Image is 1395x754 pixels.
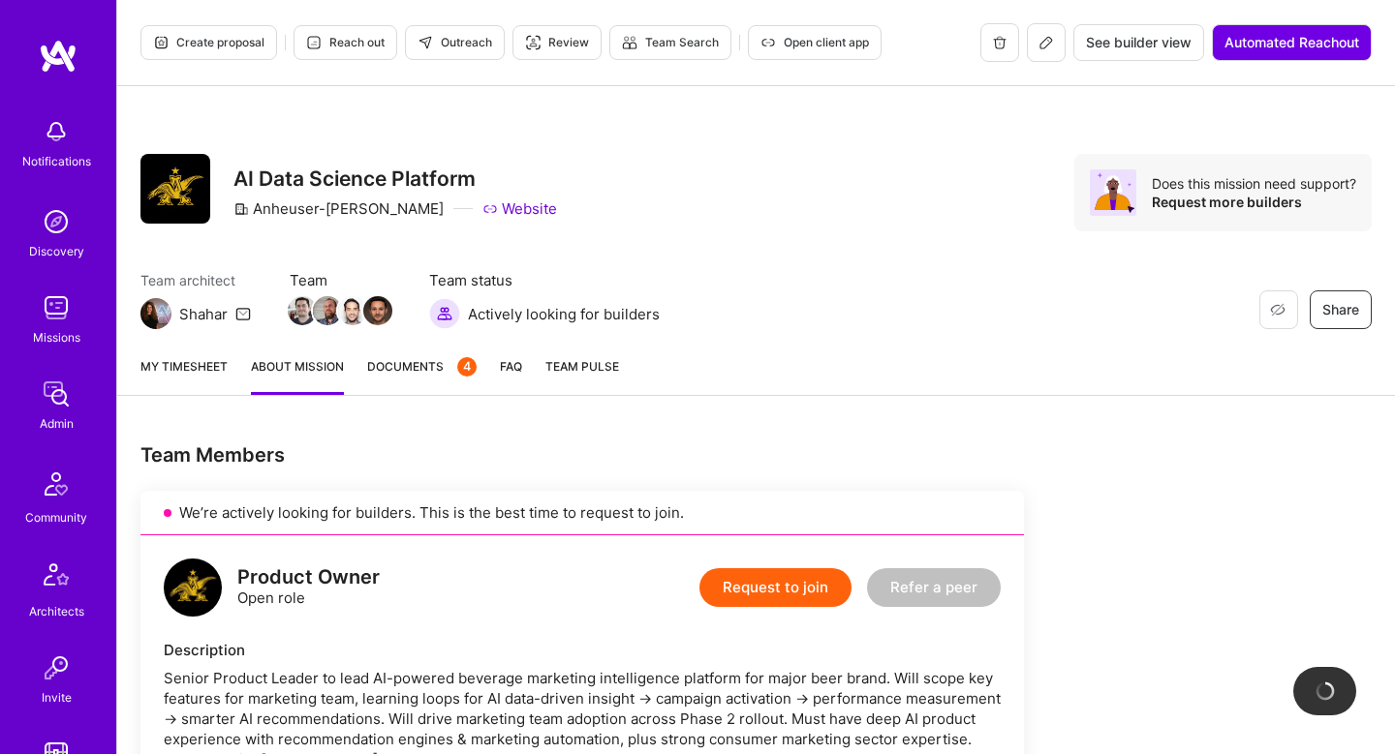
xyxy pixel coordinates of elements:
[140,356,228,395] a: My timesheet
[251,356,344,395] a: About Mission
[37,648,76,687] img: Invite
[1086,33,1192,52] span: See builder view
[140,25,277,60] button: Create proposal
[294,25,397,60] button: Reach out
[153,35,169,50] i: icon Proposal
[37,288,76,327] img: teamwork
[237,567,380,588] div: Product Owner
[140,270,251,290] span: Team architect
[622,34,719,51] span: Team Search
[367,356,477,395] a: Documents4
[699,568,852,607] button: Request to join
[233,198,444,219] div: Anheuser-[PERSON_NAME]
[457,357,477,377] div: 4
[22,151,91,171] div: Notifications
[290,270,390,290] span: Team
[233,201,249,217] i: icon CompanyGray
[482,198,557,219] a: Website
[1322,300,1359,319] span: Share
[1152,174,1356,193] div: Does this mission need support?
[338,296,367,325] img: Team Member Avatar
[25,507,87,528] div: Community
[1152,193,1356,211] div: Request more builders
[1212,24,1372,61] button: Automated Reachout
[37,375,76,413] img: admin teamwork
[37,202,76,241] img: discovery
[164,640,1001,660] div: Description
[748,25,882,60] button: Open client app
[164,558,222,617] img: logo
[39,39,77,74] img: logo
[37,112,76,151] img: bell
[140,442,1024,467] div: Team Members
[29,241,84,261] div: Discovery
[40,413,74,434] div: Admin
[33,555,79,601] img: Architects
[1310,290,1372,329] button: Share
[237,567,380,608] div: Open role
[306,34,385,51] span: Reach out
[545,356,619,395] a: Team Pulse
[429,270,660,290] span: Team status
[140,298,171,329] img: Team Architect
[33,461,79,507] img: Community
[140,154,210,224] img: Company Logo
[500,356,522,395] a: FAQ
[365,294,390,327] a: Team Member Avatar
[512,25,602,60] button: Review
[1073,24,1204,61] button: See builder view
[418,34,492,51] span: Outreach
[233,166,557,191] h3: AI Data Science Platform
[545,359,619,374] span: Team Pulse
[1090,169,1136,216] img: Avatar
[235,306,251,321] i: icon Mail
[468,304,660,324] span: Actively looking for builders
[760,34,869,51] span: Open client app
[315,294,340,327] a: Team Member Avatar
[288,296,317,325] img: Team Member Avatar
[33,327,80,347] div: Missions
[363,296,392,325] img: Team Member Avatar
[525,35,541,50] i: icon Targeter
[290,294,315,327] a: Team Member Avatar
[429,298,460,329] img: Actively looking for builders
[340,294,365,327] a: Team Member Avatar
[1312,678,1339,705] img: loading
[525,34,589,51] span: Review
[609,25,731,60] button: Team Search
[42,687,72,708] div: Invite
[1270,302,1286,317] i: icon EyeClosed
[867,568,1001,607] button: Refer a peer
[179,304,228,324] div: Shahar
[29,601,84,621] div: Architects
[1224,33,1359,52] span: Automated Reachout
[153,34,264,51] span: Create proposal
[313,296,342,325] img: Team Member Avatar
[367,356,477,377] span: Documents
[405,25,505,60] button: Outreach
[140,491,1024,535] div: We’re actively looking for builders. This is the best time to request to join.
